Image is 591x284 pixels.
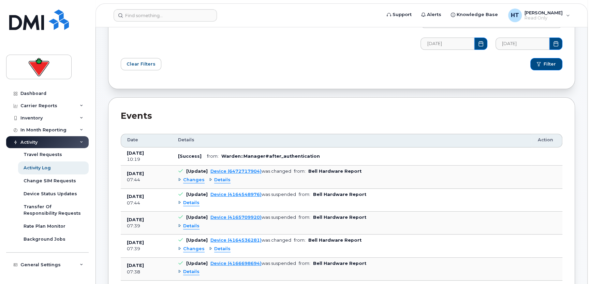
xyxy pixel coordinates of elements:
[127,269,166,275] div: 07:38
[127,240,144,245] b: [DATE]
[308,238,361,243] b: Bell Hardware Report
[313,192,366,197] b: Bell Hardware Report
[299,215,310,220] span: from:
[210,169,262,174] a: Device (6472717904)
[382,8,416,22] a: Support
[127,137,138,143] span: Date
[127,194,144,199] b: [DATE]
[544,61,556,67] span: Filter
[186,261,208,266] b: [Update]
[496,38,549,50] input: MM/DD/YYYY
[178,154,202,159] b: [Success]
[294,238,306,243] span: from:
[127,171,144,176] b: [DATE]
[127,61,156,67] span: Clear Filters
[127,151,144,156] b: [DATE]
[446,8,503,22] a: Knowledge Base
[210,261,296,266] div: was suspended
[210,261,262,266] a: Device (4166698694)
[457,11,498,18] span: Knowledge Base
[313,215,366,220] b: Bell Hardware Report
[308,169,361,174] b: Bell Hardware Report
[127,177,166,183] div: 07:44
[210,192,262,197] a: Device (4164548976)
[127,200,166,206] div: 07:44
[127,223,166,229] div: 07:39
[420,38,474,50] input: MM/DD/YYYY
[183,177,205,183] span: Changes
[183,269,200,275] span: Details
[186,215,208,220] b: [Update]
[207,154,219,159] span: from:
[416,8,446,22] a: Alerts
[186,169,208,174] b: [Update]
[427,11,441,18] span: Alerts
[183,246,205,252] span: Changes
[210,215,262,220] a: Device (4165709920)
[210,238,291,243] div: was changed
[210,215,296,220] div: was suspended
[221,154,320,159] b: Warden::Manager#after_authentication
[393,11,412,18] span: Support
[210,169,291,174] div: was changed
[210,238,262,243] a: Device (4164536281)
[511,11,519,19] span: HT
[127,156,166,162] div: 10:19
[294,169,306,174] span: from:
[532,134,562,147] th: Action
[313,261,366,266] b: Bell Hardware Report
[524,10,563,15] span: [PERSON_NAME]
[121,58,161,70] button: Clear Filters
[121,110,562,122] div: Events
[127,217,144,222] b: [DATE]
[183,200,200,206] span: Details
[524,15,563,21] span: Read Only
[127,246,166,252] div: 07:39
[530,58,562,70] button: Filter
[503,9,575,22] div: Heidi Tran
[474,38,487,50] button: Choose Date
[183,223,200,229] span: Details
[299,261,310,266] span: from:
[178,137,194,143] span: Details
[214,177,231,183] span: Details
[127,263,144,268] b: [DATE]
[299,192,310,197] span: from:
[549,38,562,50] button: Choose Date
[210,192,296,197] div: was suspended
[186,238,208,243] b: [Update]
[114,9,217,22] input: Find something...
[214,246,231,252] span: Details
[186,192,208,197] b: [Update]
